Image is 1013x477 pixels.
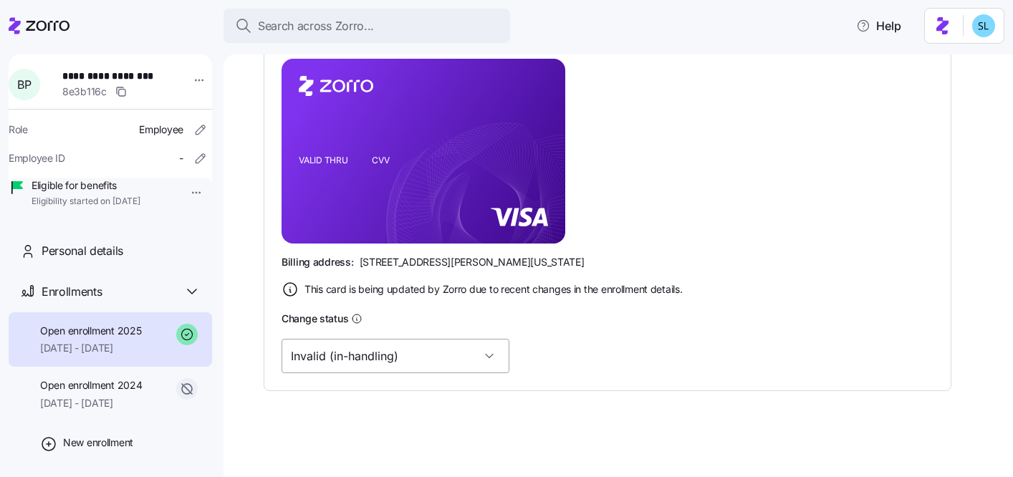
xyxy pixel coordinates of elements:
span: B P [17,79,31,90]
h3: Change status [282,312,348,326]
span: Employee [139,122,183,137]
span: [DATE] - [DATE] [40,341,141,355]
img: 7c620d928e46699fcfb78cede4daf1d1 [972,14,995,37]
button: Help [845,11,913,40]
span: Enrollments [42,283,102,301]
span: [DATE] - [DATE] [40,396,142,410]
span: [STREET_ADDRESS][PERSON_NAME][US_STATE] [360,255,585,269]
span: New enrollment [63,435,133,450]
span: Search across Zorro... [258,17,374,35]
span: Role [9,122,28,137]
tspan: CVV [372,155,390,165]
span: 8e3b116c [62,85,107,99]
span: Personal details [42,242,123,260]
span: Open enrollment 2025 [40,324,141,338]
span: Open enrollment 2024 [40,378,142,392]
span: Eligible for benefits [32,178,140,193]
span: Eligibility started on [DATE] [32,196,140,208]
tspan: VALID THRU [299,155,348,165]
span: Employee ID [9,151,65,165]
span: - [179,151,183,165]
button: Search across Zorro... [224,9,510,43]
span: This card is being updated by Zorro due to recent changes in the enrollment details. [304,282,682,297]
span: Billing address: [282,255,354,269]
span: Help [856,17,901,34]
